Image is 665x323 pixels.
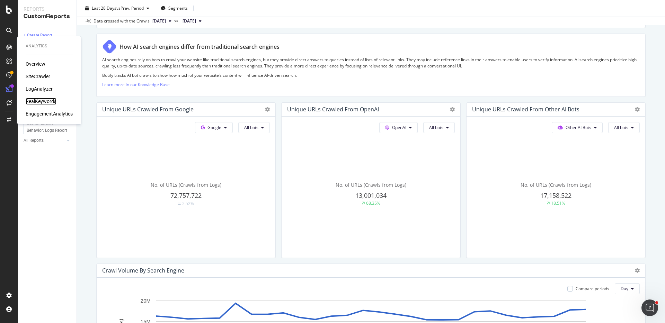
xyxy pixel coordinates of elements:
a: All Reports [24,137,65,144]
div: Compare periods [576,286,609,292]
span: 17,158,522 [540,191,571,200]
span: 13,001,034 [355,191,387,200]
button: Segments [158,3,190,14]
div: Data crossed with the Crawls [94,18,150,24]
p: AI search engines rely on bots to crawl your website like traditional search engines, but they pr... [102,57,640,68]
button: All bots [608,122,640,133]
span: All bots [429,124,443,130]
div: Reports [24,6,71,12]
button: [DATE] [180,17,204,25]
a: LogAnalyzer [26,85,53,92]
button: Other AI Bots [552,122,603,133]
span: vs Prev. Period [116,5,144,11]
div: 18.51% [551,200,565,206]
div: Unique URLs Crawled from Other AI BotsOther AI BotsAll botsNo. of URLs (Crawls from Logs)17,158,5... [466,102,646,258]
div: Analytics [26,43,73,49]
a: SiteCrawler [26,73,50,80]
div: How AI search engines differ from traditional search engines [119,43,280,51]
span: Segments [168,5,188,11]
div: Unique URLs Crawled from Other AI Bots [472,106,579,113]
a: EngagementAnalytics [26,110,73,117]
span: 2025 Sep. 15th [152,18,166,24]
div: Unique URLs Crawled from OpenAI [287,106,379,113]
div: Unique URLs Crawled from OpenAIOpenAIAll botsNo. of URLs (Crawls from Logs)13,001,03468.35% [281,102,461,258]
div: All Reports [24,137,44,144]
a: Overview [26,61,45,67]
span: Day [621,286,628,292]
a: RealKeywords [26,98,56,105]
div: Search Engine Behavior: Logs Report [27,120,68,134]
text: 20M [141,298,151,304]
div: Crawl Volume By Search Engine [102,267,184,274]
span: Other AI Bots [566,124,591,130]
span: No. of URLs (Crawls from Logs) [521,182,591,188]
span: No. of URLs (Crawls from Logs) [151,182,221,188]
div: 68.35% [366,200,380,206]
a: Learn more in our Knowledge Base [102,82,170,87]
a: + Create Report [24,32,72,39]
button: Last 28 DaysvsPrev. Period [82,3,152,14]
button: [DATE] [150,17,174,25]
span: No. of URLs (Crawls from Logs) [336,182,406,188]
span: OpenAI [392,124,406,130]
span: All bots [614,124,628,130]
button: OpenAI [379,122,418,133]
div: How AI search engines differ from traditional search enginesAI search engines rely on bots to cra... [96,34,646,97]
p: Botify tracks AI bot crawls to show how much of your website’s content will influence AI-driven s... [102,72,640,78]
img: Equal [178,203,181,205]
span: 2025 Aug. 18th [183,18,196,24]
span: vs [174,17,180,24]
div: 2.52% [182,201,194,206]
span: Last 28 Days [92,5,116,11]
div: + Create Report [24,32,52,39]
button: All bots [238,122,270,133]
div: Unique URLs Crawled from GoogleGoogleAll botsNo. of URLs (Crawls from Logs)72,757,722Equal2.52% [96,102,276,258]
iframe: Intercom live chat [641,299,658,316]
a: Search Engine Behavior: Logs Report [27,120,72,134]
button: Day [615,283,640,294]
div: Unique URLs Crawled from Google [102,106,194,113]
span: Google [207,124,221,130]
button: All bots [423,122,455,133]
span: 72,757,722 [170,191,202,200]
span: All bots [244,124,258,130]
div: CustomReports [24,12,71,20]
button: Google [195,122,233,133]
